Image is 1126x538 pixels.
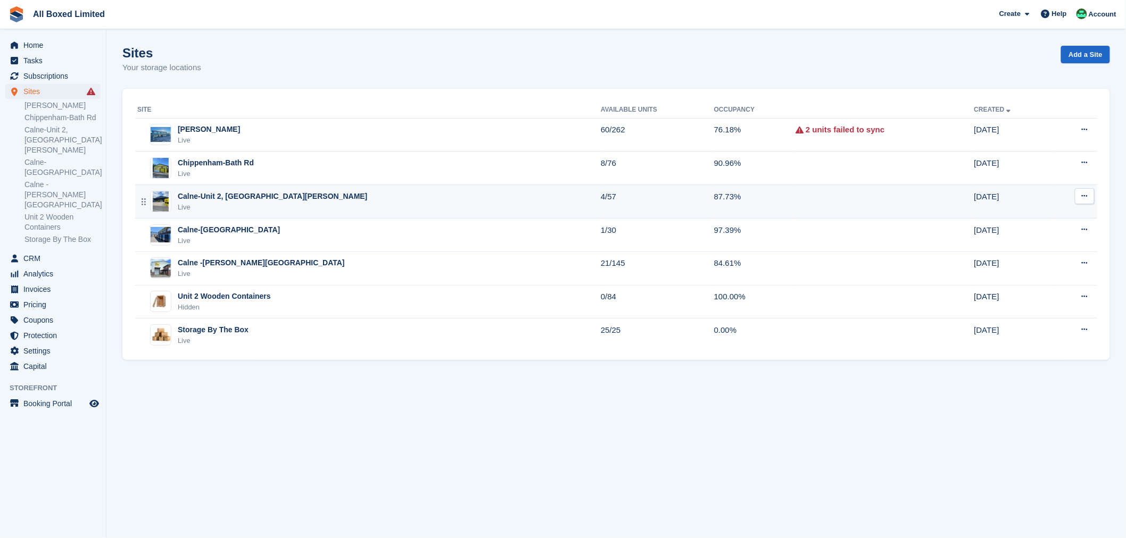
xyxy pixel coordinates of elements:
img: Image of Chippenham-Bath Rd site [153,157,169,179]
div: Calne-Unit 2, [GEOGRAPHIC_DATA][PERSON_NAME] [178,191,368,202]
div: Calne -[PERSON_NAME][GEOGRAPHIC_DATA] [178,257,345,268]
a: menu [5,53,101,68]
td: [DATE] [974,318,1053,351]
p: Your storage locations [122,62,201,74]
img: Image of Unit 2 Wooden Containers site [151,295,171,308]
a: menu [5,328,101,343]
div: Chippenham-Bath Rd [178,157,254,169]
div: Unit 2 Wooden Containers [178,291,271,302]
span: Booking Portal [23,396,87,411]
span: Help [1052,9,1067,19]
td: 25/25 [601,318,714,351]
a: menu [5,396,101,411]
h1: Sites [122,46,201,60]
img: Image of Storage By The Box site [151,327,171,343]
th: Occupancy [714,102,796,119]
span: CRM [23,251,87,266]
a: Created [974,106,1013,113]
div: [PERSON_NAME] [178,124,240,135]
a: Calne-Unit 2, [GEOGRAPHIC_DATA][PERSON_NAME] [24,125,101,155]
td: [DATE] [974,185,1053,218]
div: Live [178,236,280,246]
td: 87.73% [714,185,796,218]
a: Chippenham-Bath Rd [24,113,101,123]
i: Smart entry sync failures have occurred [87,87,95,96]
a: menu [5,359,101,374]
div: Calne-[GEOGRAPHIC_DATA] [178,224,280,236]
img: stora-icon-8386f47178a22dfd0bd8f6a31ec36ba5ce8667c1dd55bd0f319d3a0aa187defe.svg [9,6,24,22]
span: Protection [23,328,87,343]
td: 0.00% [714,318,796,351]
img: Image of Calne -Harris Road site [151,259,171,278]
div: Hidden [178,302,271,313]
img: Enquiries [1077,9,1087,19]
span: Invoices [23,282,87,297]
span: Pricing [23,297,87,312]
td: 84.61% [714,251,796,285]
td: [DATE] [974,285,1053,318]
a: Add a Site [1061,46,1110,63]
td: 4/57 [601,185,714,218]
span: Storefront [10,383,106,393]
td: [DATE] [974,118,1053,152]
td: 21/145 [601,251,714,285]
a: menu [5,84,101,99]
div: Live [178,202,368,213]
a: Calne-[GEOGRAPHIC_DATA] [24,157,101,178]
td: 97.39% [714,218,796,252]
a: Storage By The Box [24,234,101,245]
span: Account [1089,9,1116,20]
a: [PERSON_NAME] [24,100,101,111]
a: menu [5,343,101,358]
td: [DATE] [974,218,1053,252]
a: 2 units failed to sync [806,124,884,136]
a: menu [5,69,101,83]
a: Calne -[PERSON_NAME][GEOGRAPHIC_DATA] [24,180,101,210]
td: 1/30 [601,218,714,252]
div: Storage By The Box [178,324,249,335]
span: Sites [23,84,87,99]
td: 0/84 [601,285,714,318]
a: Preview store [88,397,101,410]
td: 90.96% [714,152,796,185]
img: Image of Calne-Unit 2, Porte Marsh Rd site [153,191,169,212]
span: Coupons [23,313,87,327]
a: All Boxed Limited [29,5,109,23]
td: 8/76 [601,152,714,185]
td: 76.18% [714,118,796,152]
img: Image of Calne-The Space Centre site [151,227,171,242]
div: Live [178,135,240,146]
a: menu [5,313,101,327]
th: Site [135,102,601,119]
span: Settings [23,343,87,358]
span: Capital [23,359,87,374]
a: menu [5,251,101,266]
a: menu [5,297,101,312]
div: Live [178,268,345,279]
div: Live [178,335,249,346]
span: Tasks [23,53,87,68]
a: Unit 2 Wooden Containers [24,212,101,232]
span: Analytics [23,266,87,281]
td: 100.00% [714,285,796,318]
div: Live [178,169,254,179]
td: [DATE] [974,152,1053,185]
a: menu [5,266,101,281]
a: menu [5,282,101,297]
img: Image of Melksham-Bowerhill site [151,127,171,142]
span: Home [23,38,87,53]
span: Subscriptions [23,69,87,83]
td: 60/262 [601,118,714,152]
th: Available Units [601,102,714,119]
td: [DATE] [974,251,1053,285]
a: menu [5,38,101,53]
span: Create [999,9,1021,19]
